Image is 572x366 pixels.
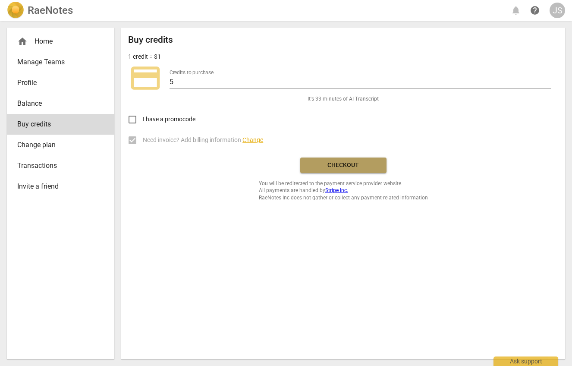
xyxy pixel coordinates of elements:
span: Checkout [307,161,380,170]
span: Balance [17,98,97,109]
img: Logo [7,2,24,19]
a: LogoRaeNotes [7,2,73,19]
span: Manage Teams [17,57,97,67]
span: home [17,36,28,47]
span: It's 33 minutes of AI Transcript [308,95,379,103]
div: Home [7,31,114,52]
span: Need invoice? Add billing information [143,136,263,145]
a: Transactions [7,155,114,176]
a: Stripe Inc. [325,187,348,193]
span: I have a promocode [143,115,195,124]
span: Transactions [17,161,97,171]
span: Change plan [17,140,97,150]
button: Checkout [300,158,387,173]
div: Ask support [493,357,558,366]
a: Manage Teams [7,52,114,73]
h2: RaeNotes [28,4,73,16]
button: JS [550,3,565,18]
span: help [530,5,540,16]
label: Credits to purchase [170,70,214,75]
span: Invite a friend [17,181,97,192]
span: credit_card [128,61,163,95]
span: Buy credits [17,119,97,129]
a: Change plan [7,135,114,155]
a: Balance [7,93,114,114]
a: Invite a friend [7,176,114,197]
span: Change [242,136,263,143]
p: 1 credit = $1 [128,52,161,61]
div: Home [17,36,97,47]
h2: Buy credits [128,35,173,45]
span: You will be redirected to the payment service provider website. All payments are handled by RaeNo... [259,180,428,202]
a: Help [527,3,543,18]
a: Buy credits [7,114,114,135]
span: Profile [17,78,97,88]
a: Profile [7,73,114,93]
